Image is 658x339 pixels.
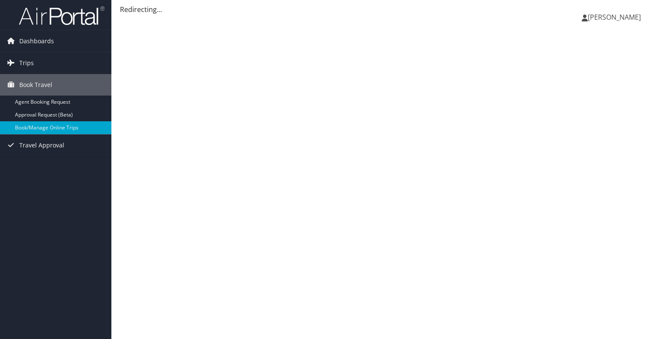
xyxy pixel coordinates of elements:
span: Travel Approval [19,135,64,156]
div: Redirecting... [120,4,649,15]
img: airportal-logo.png [19,6,105,26]
span: Book Travel [19,74,52,96]
span: [PERSON_NAME] [588,12,641,22]
span: Dashboards [19,30,54,52]
span: Trips [19,52,34,74]
a: [PERSON_NAME] [582,4,649,30]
